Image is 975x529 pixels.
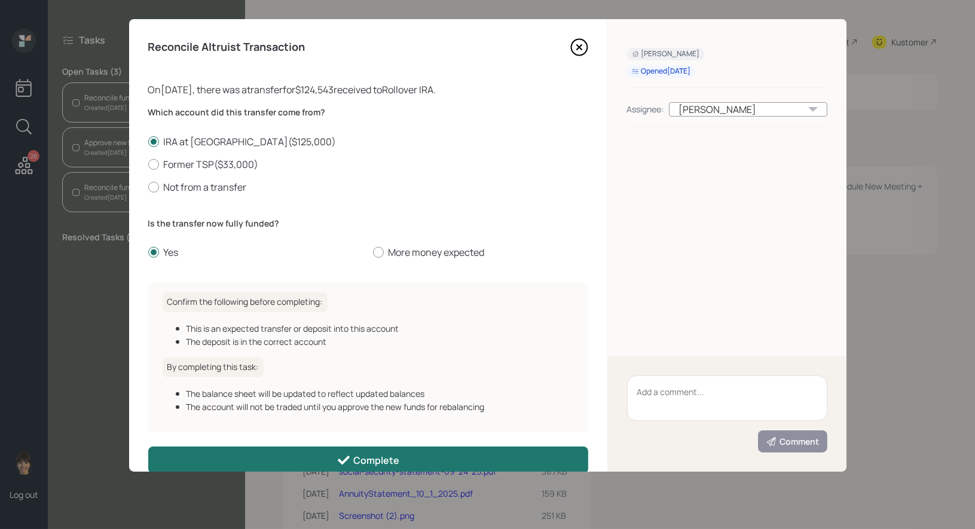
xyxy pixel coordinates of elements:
[163,357,264,377] h6: By completing this task:
[148,158,588,171] label: Former TSP ( $33,000 )
[148,82,588,97] div: On [DATE] , there was a transfer for $124,543 received to Rollover IRA .
[148,447,588,473] button: Complete
[148,135,588,148] label: IRA at [GEOGRAPHIC_DATA] ( $125,000 )
[148,246,363,259] label: Yes
[148,218,588,230] label: Is the transfer now fully funded?
[187,387,574,400] div: The balance sheet will be updated to reflect updated balances
[148,181,588,194] label: Not from a transfer
[148,41,305,54] h4: Reconcile Altruist Transaction
[187,335,574,348] div: The deposit is in the correct account
[758,430,827,452] button: Comment
[669,102,827,117] div: [PERSON_NAME]
[187,400,574,413] div: The account will not be traded until you approve the new funds for rebalancing
[766,436,820,448] div: Comment
[337,453,399,467] div: Complete
[148,106,588,118] label: Which account did this transfer come from?
[627,103,664,115] div: Assignee:
[632,49,700,59] div: [PERSON_NAME]
[373,246,588,259] label: More money expected
[163,292,328,312] h6: Confirm the following before completing:
[187,322,574,335] div: This is an expected transfer or deposit into this account
[632,66,691,77] div: Opened [DATE]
